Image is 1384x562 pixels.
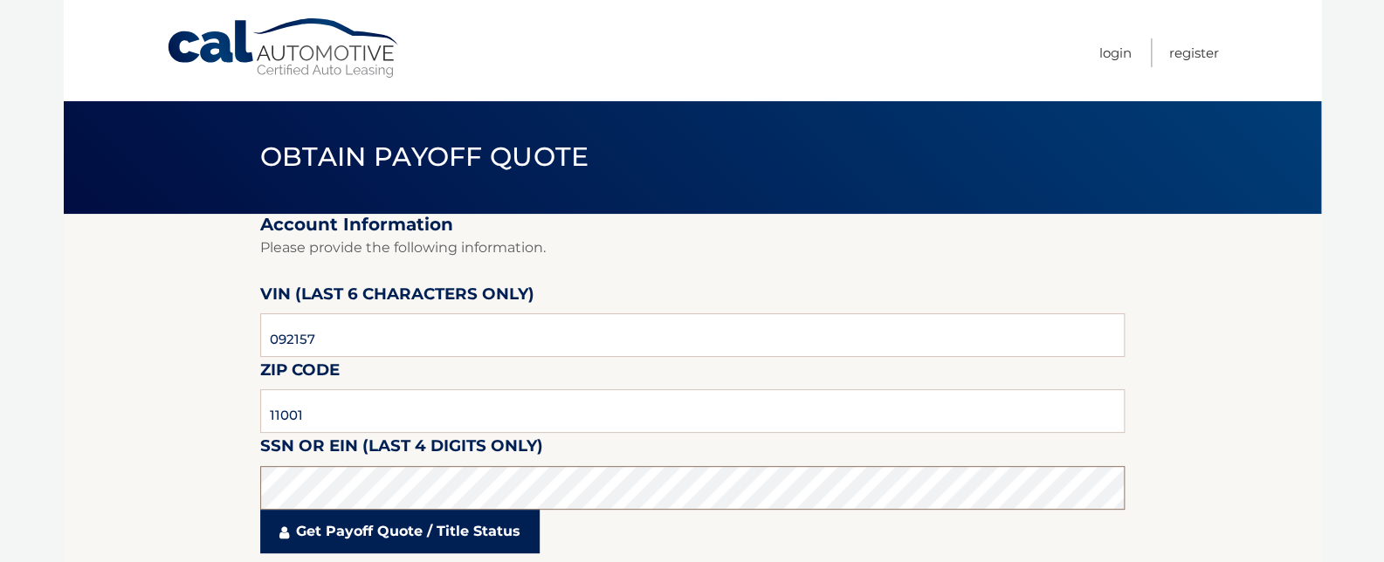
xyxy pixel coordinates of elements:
[260,281,534,313] label: VIN (last 6 characters only)
[260,214,1125,236] h2: Account Information
[260,236,1125,260] p: Please provide the following information.
[260,510,540,553] a: Get Payoff Quote / Title Status
[1099,38,1132,67] a: Login
[260,433,543,465] label: SSN or EIN (last 4 digits only)
[260,357,340,389] label: Zip Code
[1169,38,1219,67] a: Register
[166,17,402,79] a: Cal Automotive
[260,140,589,173] span: Obtain Payoff Quote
